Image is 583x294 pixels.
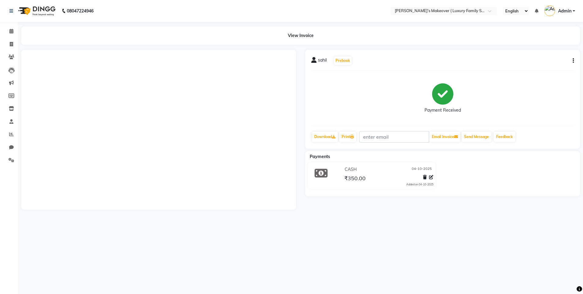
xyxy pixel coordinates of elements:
span: CASH [345,166,357,173]
div: Payment Received [424,107,461,113]
span: Admin [558,8,571,14]
img: logo [15,2,57,19]
span: Payments [310,154,330,159]
span: ₹350.00 [344,175,366,183]
a: Print [339,132,356,142]
input: enter email [359,131,429,143]
button: Prebook [334,56,352,65]
button: Send Message [462,132,491,142]
span: 04-10-2025 [412,166,432,173]
a: Feedback [494,132,515,142]
img: Admin [544,5,555,16]
span: sahil [318,57,327,66]
b: 08047224946 [67,2,94,19]
div: Added on 04-10-2025 [406,182,433,187]
button: Email Invoice [429,132,460,142]
div: View Invoice [21,26,580,45]
a: Download [312,132,338,142]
